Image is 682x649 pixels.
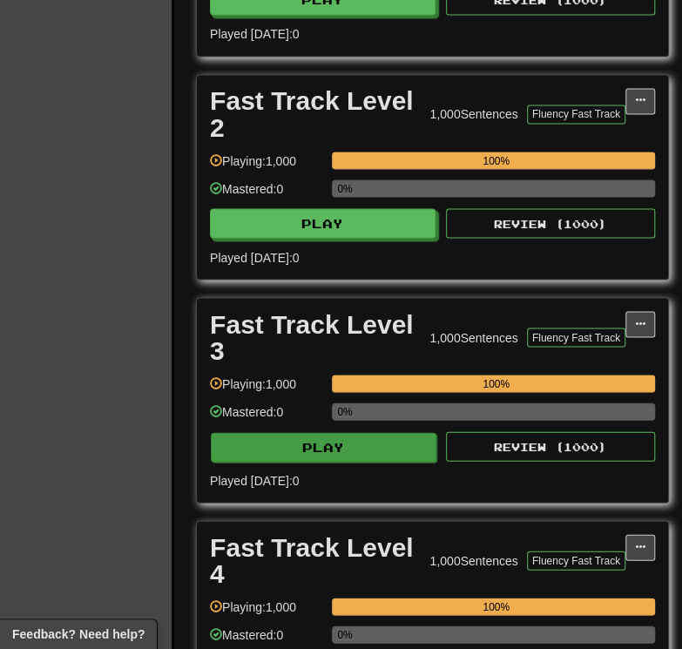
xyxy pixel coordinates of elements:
[210,375,323,403] div: Playing: 1,000
[12,625,145,643] span: Open feedback widget
[429,328,517,346] div: 1,000 Sentences
[210,534,421,586] div: Fast Track Level 4
[337,375,655,392] div: 100%
[337,598,655,615] div: 100%
[429,551,517,569] div: 1,000 Sentences
[210,250,299,264] span: Played [DATE]: 0
[210,598,323,626] div: Playing: 1,000
[527,328,625,347] button: Fluency Fast Track
[210,208,436,238] button: Play
[211,432,436,462] button: Play
[337,152,655,169] div: 100%
[527,105,625,124] button: Fluency Fast Track
[210,179,323,208] div: Mastered: 0
[210,88,421,140] div: Fast Track Level 2
[210,473,299,487] span: Played [DATE]: 0
[210,152,323,180] div: Playing: 1,000
[527,551,625,570] button: Fluency Fast Track
[446,208,655,238] button: Review (1000)
[210,402,323,431] div: Mastered: 0
[429,105,517,123] div: 1,000 Sentences
[210,27,299,41] span: Played [DATE]: 0
[446,431,655,461] button: Review (1000)
[210,311,421,363] div: Fast Track Level 3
